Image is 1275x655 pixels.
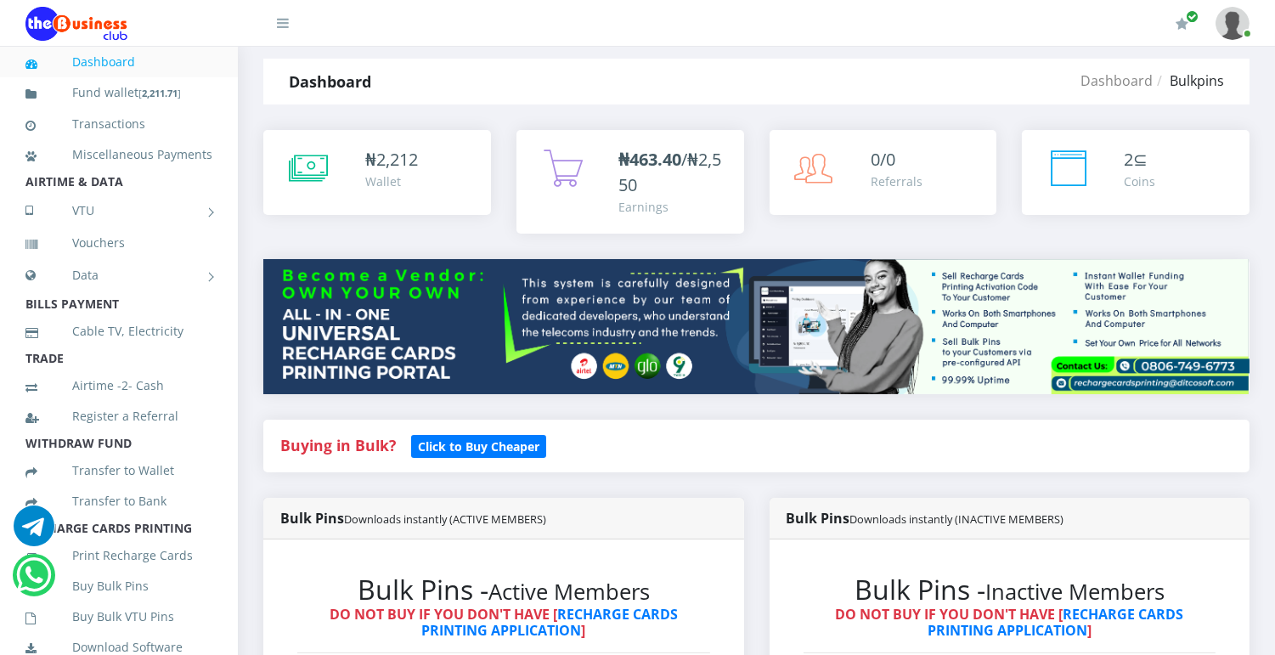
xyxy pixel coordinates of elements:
img: Logo [25,7,127,41]
a: RECHARGE CARDS PRINTING APPLICATION [928,605,1184,640]
a: Click to Buy Cheaper [411,435,546,455]
a: Miscellaneous Payments [25,135,212,174]
strong: Bulk Pins [787,509,1064,528]
a: Dashboard [1080,71,1153,90]
div: Coins [1124,172,1155,190]
i: Renew/Upgrade Subscription [1176,17,1188,31]
a: Buy Bulk VTU Pins [25,597,212,636]
span: /₦2,550 [618,148,721,196]
small: Active Members [488,577,650,607]
div: ⊆ [1124,147,1155,172]
a: Vouchers [25,223,212,263]
b: ₦463.40 [618,148,681,171]
a: Chat for support [14,518,54,546]
b: 2,211.71 [142,87,178,99]
a: Airtime -2- Cash [25,366,212,405]
a: Register a Referral [25,397,212,436]
a: Transfer to Wallet [25,451,212,490]
a: Fund wallet[2,211.71] [25,73,212,113]
div: ₦ [365,147,418,172]
div: Earnings [618,198,727,216]
a: Dashboard [25,42,212,82]
a: Transactions [25,104,212,144]
a: ₦463.40/₦2,550 Earnings [516,130,744,234]
strong: DO NOT BUY IF YOU DON'T HAVE [ ] [835,605,1183,640]
span: 2 [1124,148,1133,171]
a: Data [25,254,212,296]
h2: Bulk Pins - [804,573,1216,606]
a: Cable TV, Electricity [25,312,212,351]
span: Renew/Upgrade Subscription [1186,10,1199,23]
span: 0/0 [872,148,896,171]
strong: Buying in Bulk? [280,435,396,455]
a: Chat for support [17,567,52,596]
small: Inactive Members [985,577,1165,607]
strong: Dashboard [289,71,371,92]
strong: Bulk Pins [280,509,546,528]
strong: DO NOT BUY IF YOU DON'T HAVE [ ] [330,605,678,640]
div: Wallet [365,172,418,190]
a: 0/0 Referrals [770,130,997,215]
a: Buy Bulk Pins [25,567,212,606]
b: Click to Buy Cheaper [418,438,539,455]
img: multitenant_rcp.png [263,259,1250,394]
li: Bulkpins [1153,71,1224,91]
span: 2,212 [376,148,418,171]
a: VTU [25,189,212,232]
a: Print Recharge Cards [25,536,212,575]
a: Transfer to Bank [25,482,212,521]
img: User [1216,7,1250,40]
div: Referrals [872,172,923,190]
a: ₦2,212 Wallet [263,130,491,215]
h2: Bulk Pins - [297,573,710,606]
small: Downloads instantly (ACTIVE MEMBERS) [344,511,546,527]
a: RECHARGE CARDS PRINTING APPLICATION [421,605,678,640]
small: Downloads instantly (INACTIVE MEMBERS) [850,511,1064,527]
small: [ ] [138,87,181,99]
